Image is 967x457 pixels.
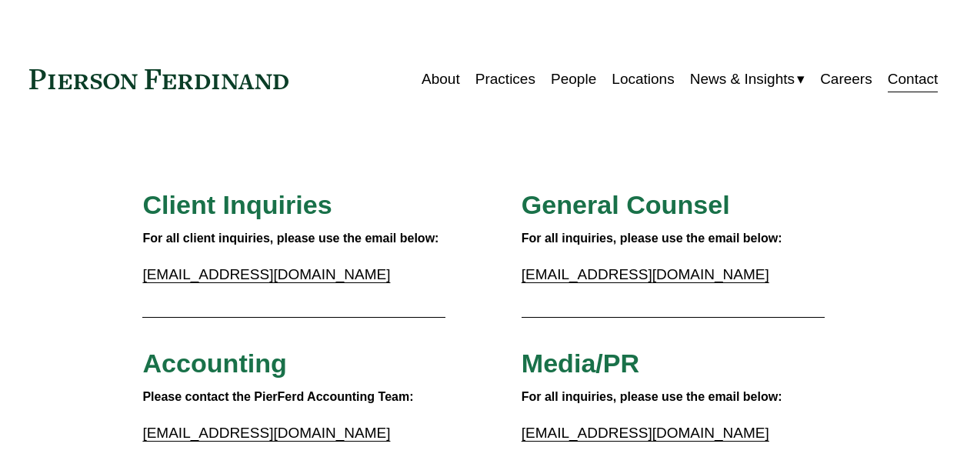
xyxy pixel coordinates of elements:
[551,65,596,94] a: People
[422,65,460,94] a: About
[475,65,535,94] a: Practices
[820,65,872,94] a: Careers
[522,390,782,403] strong: For all inquiries, please use the email below:
[142,349,287,378] span: Accounting
[142,390,413,403] strong: Please contact the PierFerd Accounting Team:
[690,66,795,92] span: News & Insights
[142,190,332,219] span: Client Inquiries
[142,425,390,441] a: [EMAIL_ADDRESS][DOMAIN_NAME]
[522,425,769,441] a: [EMAIL_ADDRESS][DOMAIN_NAME]
[522,266,769,282] a: [EMAIL_ADDRESS][DOMAIN_NAME]
[142,266,390,282] a: [EMAIL_ADDRESS][DOMAIN_NAME]
[142,232,438,245] strong: For all client inquiries, please use the email below:
[690,65,805,94] a: folder dropdown
[522,190,730,219] span: General Counsel
[522,349,639,378] span: Media/PR
[522,232,782,245] strong: For all inquiries, please use the email below:
[888,65,938,94] a: Contact
[612,65,674,94] a: Locations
